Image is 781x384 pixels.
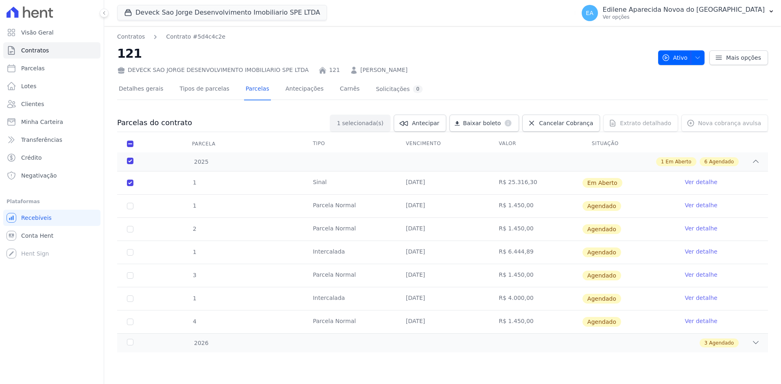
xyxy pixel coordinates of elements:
[376,85,423,93] div: Solicitações
[244,79,271,100] a: Parcelas
[582,247,621,257] span: Agendado
[127,249,133,256] input: default
[337,119,340,127] span: 1
[658,50,705,65] button: Ativo
[178,79,231,100] a: Tipos de parcelas
[396,135,489,152] th: Vencimento
[685,247,717,256] a: Ver detalhe
[117,33,145,41] a: Contratos
[489,171,582,194] td: R$ 25.316,30
[182,136,225,152] div: Parcela
[21,46,49,54] span: Contratos
[192,179,196,186] span: 1
[685,294,717,302] a: Ver detalhe
[582,201,621,211] span: Agendado
[685,271,717,279] a: Ver detalhe
[685,224,717,232] a: Ver detalhe
[603,6,765,14] p: Edilene Aparecida Novoa do [GEOGRAPHIC_DATA]
[127,180,133,186] input: default
[192,249,196,255] span: 1
[374,79,424,100] a: Solicitações0
[539,119,593,127] span: Cancelar Cobrança
[726,54,761,62] span: Mais opções
[685,178,717,186] a: Ver detalhe
[396,287,489,310] td: [DATE]
[396,218,489,241] td: [DATE]
[303,264,396,287] td: Parcela Normal
[117,33,652,41] nav: Breadcrumb
[3,210,100,226] a: Recebíveis
[522,115,600,132] a: Cancelar Cobrança
[3,132,100,148] a: Transferências
[303,135,396,152] th: Tipo
[21,118,63,126] span: Minha Carteira
[709,158,734,165] span: Agendado
[21,136,62,144] span: Transferências
[705,339,708,347] span: 3
[586,10,593,16] span: EA
[166,33,225,41] a: Contrato #5d4c4c2e
[303,241,396,264] td: Intercalada
[661,158,664,165] span: 1
[21,214,52,222] span: Recebíveis
[396,171,489,194] td: [DATE]
[685,201,717,209] a: Ver detalhe
[396,264,489,287] td: [DATE]
[21,100,44,108] span: Clientes
[582,135,675,152] th: Situação
[338,79,361,100] a: Carnês
[117,5,327,20] button: Deveck Sao Jorge Desenvolvimento Imobiliario SPE LTDA
[117,118,192,128] h3: Parcelas do contrato
[396,241,489,264] td: [DATE]
[3,24,100,41] a: Visão Geral
[284,79,325,100] a: Antecipações
[117,66,309,74] div: DEVECK SAO JORGE DESENVOLVIMENTO IMOBILIARIO SPE LTDA
[489,241,582,264] td: R$ 6.444,89
[489,287,582,310] td: R$ 4.000,00
[192,272,196,278] span: 3
[192,226,196,232] span: 2
[117,79,165,100] a: Detalhes gerais
[360,66,408,74] a: [PERSON_NAME]
[303,195,396,217] td: Parcela Normal
[489,135,582,152] th: Valor
[127,226,133,232] input: default
[396,310,489,333] td: [DATE]
[7,197,97,206] div: Plataformas
[192,318,196,325] span: 4
[489,310,582,333] td: R$ 1.450,00
[342,119,384,127] span: selecionada(s)
[582,317,621,327] span: Agendado
[3,167,100,184] a: Negativação
[21,154,42,162] span: Crédito
[21,232,53,240] span: Conta Hent
[662,50,688,65] span: Ativo
[449,115,519,132] a: Baixar boleto
[127,203,133,209] input: default
[127,272,133,279] input: default
[575,2,781,24] button: EA Edilene Aparecida Novoa do [GEOGRAPHIC_DATA] Ver opções
[705,158,708,165] span: 6
[192,202,196,209] span: 1
[303,218,396,241] td: Parcela Normal
[3,78,100,94] a: Lotes
[489,195,582,217] td: R$ 1.450,00
[3,96,100,112] a: Clientes
[582,224,621,234] span: Agendado
[3,228,100,244] a: Conta Hent
[21,64,45,72] span: Parcelas
[3,114,100,130] a: Minha Carteira
[127,319,133,325] input: default
[582,178,622,188] span: Em Aberto
[117,33,225,41] nav: Breadcrumb
[463,119,501,127] span: Baixar boleto
[412,119,439,127] span: Antecipar
[394,115,446,132] a: Antecipar
[3,42,100,59] a: Contratos
[709,339,734,347] span: Agendado
[21,82,37,90] span: Lotes
[329,66,340,74] a: 121
[21,28,54,37] span: Visão Geral
[3,60,100,76] a: Parcelas
[303,287,396,310] td: Intercalada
